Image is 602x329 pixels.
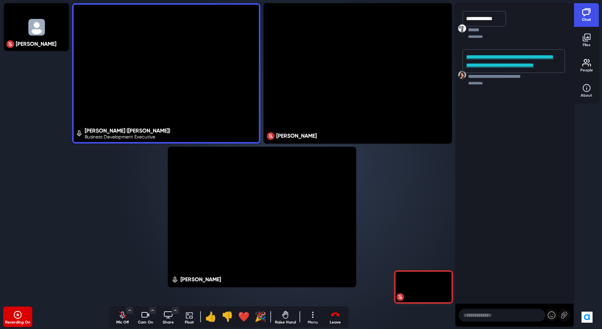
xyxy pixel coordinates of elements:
[75,130,83,137] svg: unmuted
[237,307,251,326] div: I love this (3)
[4,307,32,326] button: Recording
[4,320,32,325] p: Recording On
[113,307,132,326] button: Unmute audio
[113,320,132,325] p: Mic Off
[396,293,404,301] svg: muted
[221,310,233,324] div: thumbs_down
[238,310,250,324] div: heart
[577,30,596,49] button: Toggle files
[85,127,170,135] p: [PERSON_NAME] ([PERSON_NAME])
[577,80,596,99] button: Toggle about
[396,293,406,301] div: Edit profile
[181,307,197,326] button: Float Videos
[16,40,56,48] p: [PERSON_NAME]
[545,309,558,322] button: Show emoji picker
[172,307,179,314] button: Toggle Menu
[85,133,170,140] p: Business Development Executive
[325,320,345,325] p: Leave
[577,5,596,24] button: Toggle chat
[577,17,596,23] p: Chat
[255,310,266,324] div: tada
[577,42,596,48] p: Files
[276,132,317,140] p: [PERSON_NAME]
[181,320,197,325] p: Float
[577,55,596,74] button: Toggle people
[136,320,155,325] p: Cam On
[274,320,296,325] p: Raise Hand
[158,307,178,326] button: Start sharing (S)
[274,307,296,326] button: Raise Hand
[171,276,179,283] svg: unmuted
[158,320,178,325] p: Share
[180,275,221,284] p: [PERSON_NAME]
[221,307,234,326] div: Disagree (2)
[6,40,14,48] svg: muted
[267,132,275,140] svg: muted
[577,93,596,99] p: About
[577,67,596,73] p: People
[303,307,322,326] button: Menu
[136,307,155,326] button: Turn off camera
[458,24,466,32] img: center
[205,310,217,324] div: thumbs_up
[558,309,570,322] button: Upload file
[325,307,345,326] button: Leave meeting
[204,307,217,326] div: Agree (1)
[149,307,156,314] button: Toggle Menu
[126,307,133,314] button: Toggle Menu
[254,307,267,326] div: Celebrate (4)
